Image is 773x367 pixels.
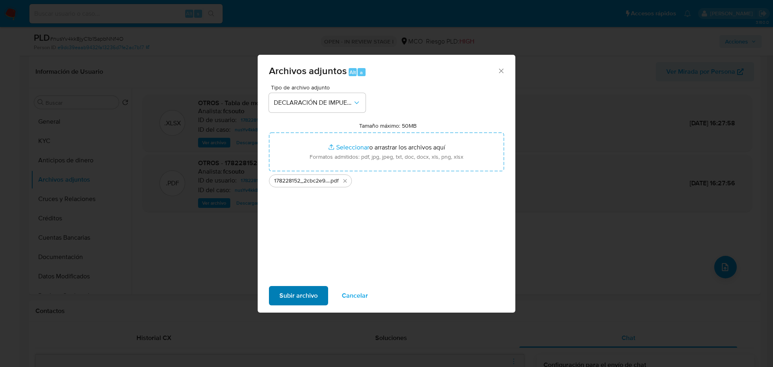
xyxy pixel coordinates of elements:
[497,67,504,74] button: Cerrar
[342,287,368,305] span: Cancelar
[269,171,504,187] ul: Archivos seleccionados
[340,176,350,186] button: Eliminar 178228152_2cbc2e96-e3bc-4291-b4a1-81b140b92147.pdf
[271,85,368,90] span: Tipo de archivo adjunto
[274,99,353,107] span: DECLARACIÓN DE IMPUESTOS
[360,68,363,76] span: a
[269,64,347,78] span: Archivos adjuntos
[269,286,328,305] button: Subir archivo
[349,68,356,76] span: Alt
[274,177,329,185] span: 178228152_2cbc2e96-e3bc-4291-b4a1-81b140b92147
[269,93,366,112] button: DECLARACIÓN DE IMPUESTOS
[359,122,417,129] label: Tamaño máximo: 50MB
[331,286,378,305] button: Cancelar
[279,287,318,305] span: Subir archivo
[329,177,339,185] span: .pdf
